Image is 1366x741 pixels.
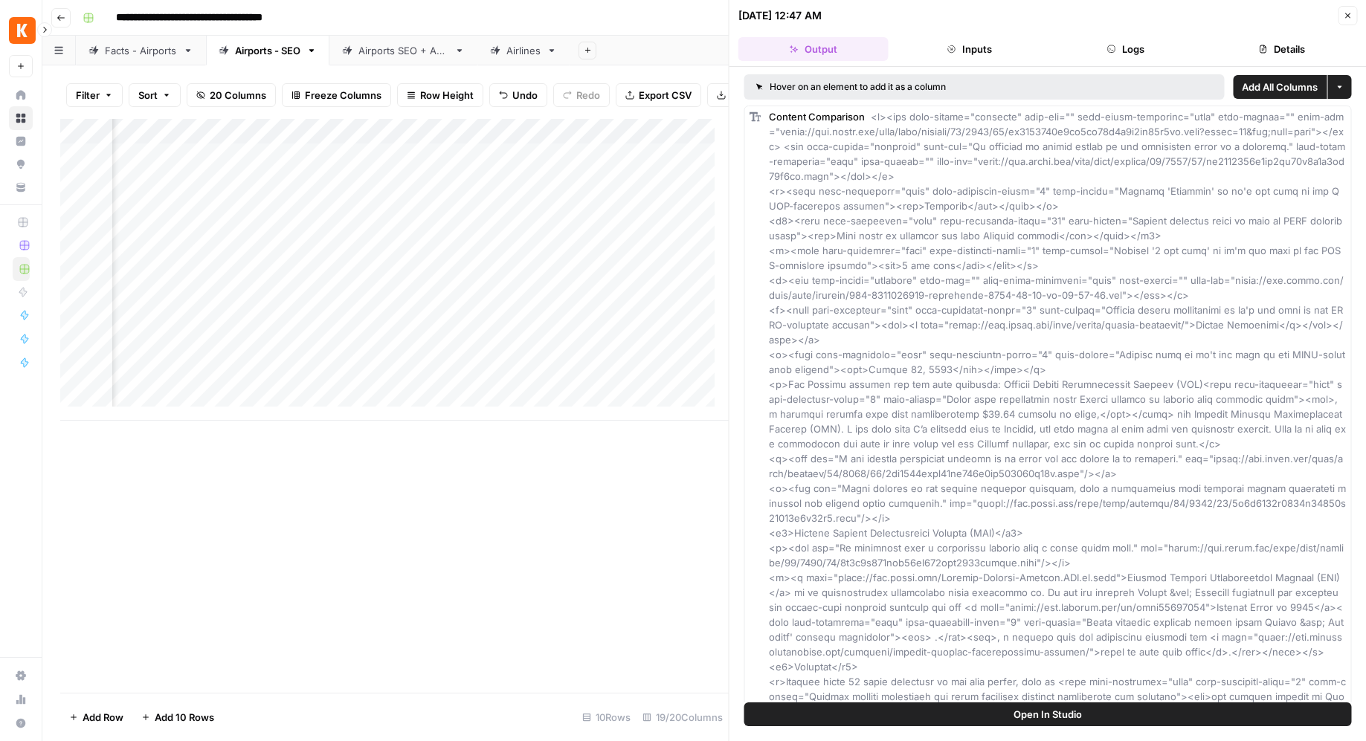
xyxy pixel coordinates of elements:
[76,36,206,65] a: Facts - Airports
[129,83,181,107] button: Sort
[1014,707,1082,722] span: Open In Studio
[616,83,701,107] button: Export CSV
[66,83,123,107] button: Filter
[206,36,329,65] a: Airports - SEO
[397,83,483,107] button: Row Height
[60,705,132,729] button: Add Row
[637,705,729,729] div: 19/20 Columns
[9,711,33,735] button: Help + Support
[9,129,33,153] a: Insights
[83,710,123,725] span: Add Row
[639,88,692,103] span: Export CSV
[1233,75,1327,99] button: Add All Columns
[9,152,33,176] a: Opportunities
[210,88,266,103] span: 20 Columns
[329,36,477,65] a: Airports SEO + AEO
[9,175,33,199] a: Your Data
[187,83,276,107] button: 20 Columns
[1051,37,1201,61] button: Logs
[576,88,600,103] span: Redo
[738,37,889,61] button: Output
[9,12,33,49] button: Workspace: Kayak
[769,111,865,123] span: Content Comparison
[9,106,33,130] a: Browse
[132,705,223,729] button: Add 10 Rows
[553,83,610,107] button: Redo
[9,687,33,711] a: Usage
[576,705,637,729] div: 10 Rows
[9,17,36,44] img: Kayak Logo
[105,43,177,58] div: Facts - Airports
[744,702,1352,726] button: Open In Studio
[305,88,381,103] span: Freeze Columns
[512,88,538,103] span: Undo
[358,43,448,58] div: Airports SEO + AEO
[738,8,822,23] div: [DATE] 12:47 AM
[76,88,100,103] span: Filter
[420,88,474,103] span: Row Height
[9,664,33,687] a: Settings
[9,83,33,107] a: Home
[506,43,541,58] div: Airlines
[138,88,158,103] span: Sort
[477,36,570,65] a: Airlines
[756,80,1079,94] div: Hover on an element to add it as a column
[1207,37,1357,61] button: Details
[155,710,214,725] span: Add 10 Rows
[489,83,547,107] button: Undo
[235,43,300,58] div: Airports - SEO
[895,37,1045,61] button: Inputs
[1242,80,1318,94] span: Add All Columns
[282,83,391,107] button: Freeze Columns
